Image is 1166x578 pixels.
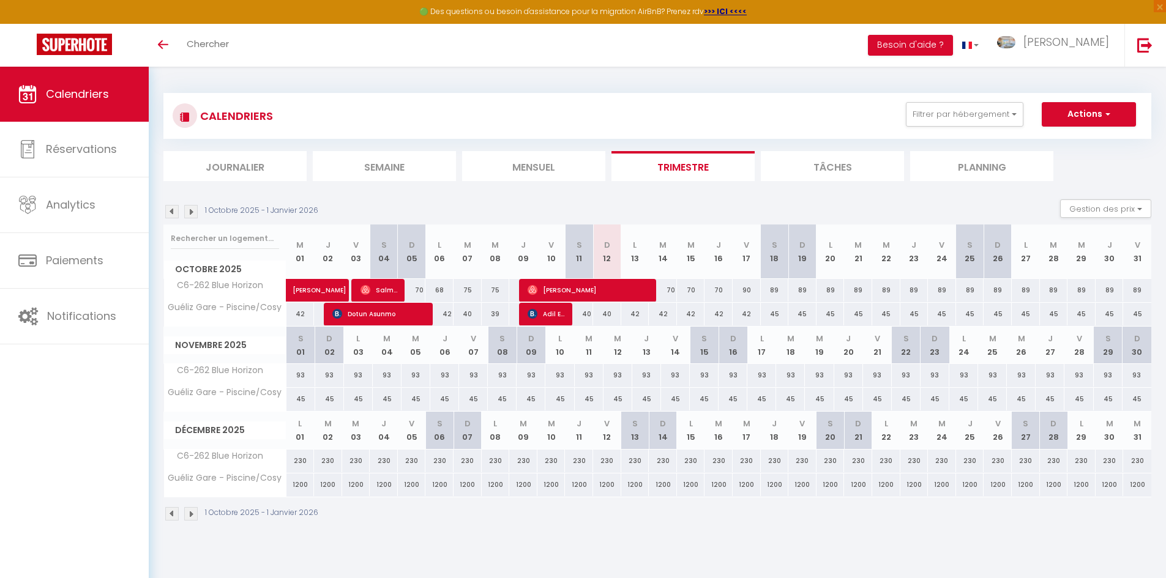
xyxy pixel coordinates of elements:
abbr: V [471,333,476,344]
div: 89 [1067,279,1096,302]
th: 30 [1123,327,1151,364]
abbr: V [673,333,678,344]
abbr: L [438,239,441,251]
div: 93 [892,364,921,387]
th: 06 [430,327,459,364]
th: 21 [863,327,892,364]
th: 19 [788,224,817,279]
span: [PERSON_NAME] [528,278,649,302]
div: 45 [344,388,373,410]
th: 09 [517,327,545,364]
abbr: M [464,239,471,251]
li: Planning [910,151,1053,181]
div: 93 [719,364,747,387]
abbr: D [528,333,534,344]
th: 19 [788,412,817,449]
div: 93 [978,364,1007,387]
th: 01 [286,224,315,279]
span: Octobre 2025 [164,261,286,278]
abbr: M [491,239,499,251]
abbr: D [409,239,415,251]
th: 20 [817,224,845,279]
div: 93 [1123,364,1151,387]
div: 93 [430,364,459,387]
abbr: D [1134,333,1140,344]
div: 93 [1036,364,1064,387]
span: Notifications [47,308,116,324]
abbr: J [521,239,526,251]
abbr: M [687,239,695,251]
div: 93 [805,364,834,387]
div: 42 [649,303,677,325]
th: 18 [761,224,789,279]
div: 42 [704,303,733,325]
img: ... [997,36,1015,48]
abbr: M [816,333,823,344]
div: 70 [649,279,677,302]
div: 93 [747,364,776,387]
input: Rechercher un logement... [171,228,279,250]
div: 45 [545,388,574,410]
abbr: S [1105,333,1111,344]
div: 45 [430,388,459,410]
th: 15 [677,412,705,449]
span: Novembre 2025 [164,336,286,354]
th: 17 [733,412,761,449]
div: 93 [632,364,661,387]
abbr: J [326,239,331,251]
th: 16 [719,327,747,364]
th: 14 [649,412,677,449]
abbr: S [701,333,707,344]
th: 20 [834,327,863,364]
abbr: V [353,239,359,251]
th: 25 [956,224,984,279]
th: 02 [315,327,344,364]
span: Guéliz Gare - Piscine/Cosy [166,303,282,312]
abbr: S [381,239,387,251]
span: [PERSON_NAME] [293,272,349,295]
th: 13 [621,224,649,279]
div: 93 [834,364,863,387]
abbr: V [1135,239,1140,251]
div: 89 [844,279,872,302]
abbr: M [854,239,862,251]
abbr: M [296,239,304,251]
th: 06 [425,412,454,449]
th: 16 [704,224,733,279]
abbr: M [659,239,667,251]
div: 45 [517,388,545,410]
abbr: M [585,333,592,344]
th: 02 [314,412,342,449]
abbr: S [967,239,973,251]
div: 45 [1040,303,1068,325]
abbr: J [716,239,721,251]
div: 39 [482,303,510,325]
div: 45 [1123,303,1151,325]
th: 21 [844,412,872,449]
th: 28 [1040,412,1068,449]
th: 12 [593,412,621,449]
th: 17 [747,327,776,364]
div: 93 [488,364,517,387]
div: 45 [402,388,430,410]
th: 17 [733,224,761,279]
div: 42 [621,303,649,325]
th: 25 [956,412,984,449]
div: 89 [984,279,1012,302]
abbr: V [939,239,944,251]
span: Dotun Asunmo [332,302,426,325]
a: >>> ICI <<<< [704,6,747,17]
div: 45 [1094,388,1123,410]
div: 45 [315,388,344,410]
div: 68 [425,279,454,302]
abbr: D [730,333,736,344]
th: 27 [1012,224,1040,279]
div: 42 [733,303,761,325]
th: 09 [509,224,537,279]
th: 08 [482,224,510,279]
th: 03 [342,412,370,449]
div: 93 [690,364,719,387]
span: [PERSON_NAME] [1023,34,1109,50]
h3: CALENDRIERS [197,102,273,130]
th: 04 [373,327,402,364]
